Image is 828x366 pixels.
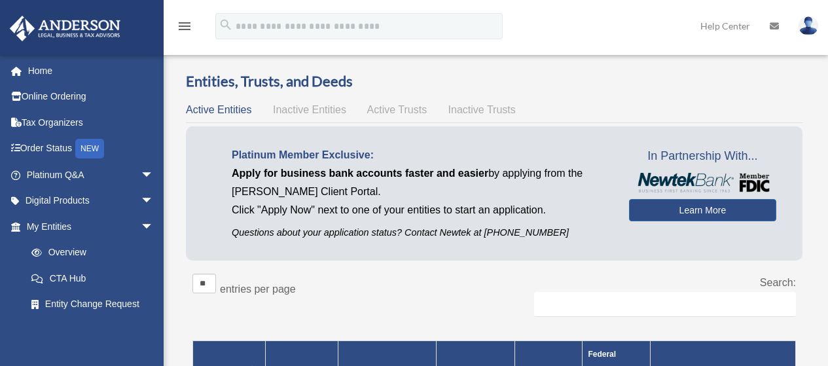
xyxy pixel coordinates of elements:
a: Learn More [629,199,776,221]
i: menu [177,18,192,34]
h3: Entities, Trusts, and Deeds [186,71,802,92]
span: arrow_drop_down [141,188,167,215]
a: My Entitiesarrow_drop_down [9,213,167,240]
img: User Pic [799,16,818,35]
p: Platinum Member Exclusive: [232,146,609,164]
span: Inactive Entities [273,104,346,115]
span: arrow_drop_down [141,213,167,240]
img: NewtekBankLogoSM.png [636,173,770,192]
span: Active Entities [186,104,251,115]
span: Apply for business bank accounts faster and easier [232,168,488,179]
i: search [219,18,233,32]
a: CTA Hub [18,265,167,291]
a: Binder Walkthrough [18,317,167,343]
label: Search: [760,277,796,288]
label: entries per page [220,284,296,295]
a: Home [9,58,173,84]
div: NEW [75,139,104,158]
p: Click "Apply Now" next to one of your entities to start an application. [232,201,609,219]
a: Order StatusNEW [9,136,173,162]
span: Inactive Trusts [448,104,516,115]
a: Tax Organizers [9,109,173,136]
img: Anderson Advisors Platinum Portal [6,16,124,41]
a: Entity Change Request [18,291,167,318]
a: menu [177,23,192,34]
a: Digital Productsarrow_drop_down [9,188,173,214]
p: by applying from the [PERSON_NAME] Client Portal. [232,164,609,201]
a: Platinum Q&Aarrow_drop_down [9,162,173,188]
span: In Partnership With... [629,146,776,167]
a: Overview [18,240,160,266]
p: Questions about your application status? Contact Newtek at [PHONE_NUMBER] [232,225,609,241]
span: Active Trusts [367,104,427,115]
a: Online Ordering [9,84,173,110]
span: arrow_drop_down [141,162,167,189]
